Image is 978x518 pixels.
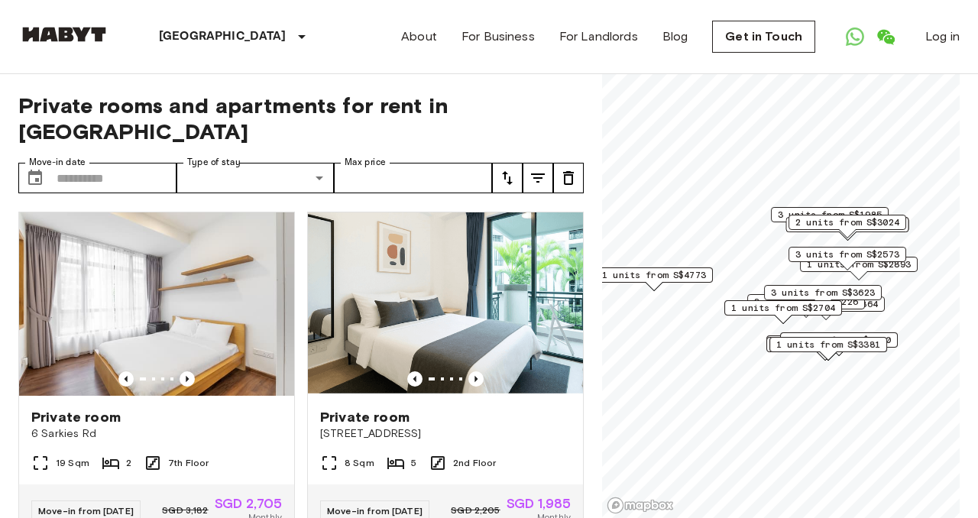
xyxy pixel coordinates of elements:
a: Log in [925,28,960,46]
label: Move-in date [29,156,86,169]
div: Map marker [800,257,918,280]
div: Map marker [724,300,842,324]
span: 3 units from S$2226 [754,295,858,309]
span: SGD 3,182 [162,503,208,517]
div: Map marker [780,332,898,356]
span: Private room [320,408,410,426]
span: 7th Floor [168,456,209,470]
img: Marketing picture of unit SG-01-003-012-01 [19,212,294,396]
button: tune [492,163,523,193]
span: 1 units from S$2704 [731,301,835,315]
span: 2 [126,456,131,470]
div: Map marker [771,207,889,231]
span: 19 Sqm [56,456,89,470]
button: tune [553,163,584,193]
div: Map marker [789,215,906,238]
a: Open WeChat [870,21,901,52]
span: Move-in from [DATE] [38,505,134,516]
div: Map marker [595,267,713,291]
button: Previous image [118,371,134,387]
a: For Landlords [559,28,638,46]
button: Previous image [407,371,423,387]
div: Map marker [747,294,865,318]
label: Type of stay [187,156,241,169]
a: Mapbox logo [607,497,674,514]
div: Map marker [766,335,884,359]
button: Choose date [20,163,50,193]
span: SGD 2,705 [215,497,282,510]
span: 1 units from S$2893 [807,257,911,271]
img: Habyt [18,27,110,42]
span: 5 [411,456,416,470]
span: [STREET_ADDRESS] [320,426,571,442]
a: Open WhatsApp [840,21,870,52]
span: 1 units from S$4773 [602,268,706,282]
span: 3 units from S$2573 [795,248,899,261]
span: 1 units from S$4200 [787,333,891,347]
p: [GEOGRAPHIC_DATA] [159,28,287,46]
div: Map marker [764,285,882,309]
span: 3 units from S$1985 [778,208,882,222]
span: 2 units from S$3024 [795,215,899,229]
a: Blog [662,28,688,46]
button: Previous image [180,371,195,387]
img: Marketing picture of unit SG-01-083-001-005 [308,212,583,396]
span: 8 Sqm [345,456,374,470]
div: Map marker [767,296,885,320]
span: Private room [31,408,121,426]
label: Max price [345,156,386,169]
span: 3 units from S$3623 [771,286,875,299]
span: SGD 2,205 [451,503,500,517]
span: 2 units from S$2342 [773,336,877,350]
a: About [401,28,437,46]
div: Map marker [785,217,908,241]
button: tune [523,163,553,193]
span: SGD 1,985 [507,497,571,510]
span: 1 units from S$3381 [776,338,880,351]
a: Get in Touch [712,21,815,53]
div: Map marker [769,337,887,361]
div: Map marker [789,247,906,270]
span: 6 Sarkies Rd [31,426,282,442]
span: Private rooms and apartments for rent in [GEOGRAPHIC_DATA] [18,92,584,144]
span: Move-in from [DATE] [327,505,423,516]
div: Map marker [766,337,884,361]
button: Previous image [468,371,484,387]
a: For Business [461,28,535,46]
span: 2nd Floor [453,456,496,470]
